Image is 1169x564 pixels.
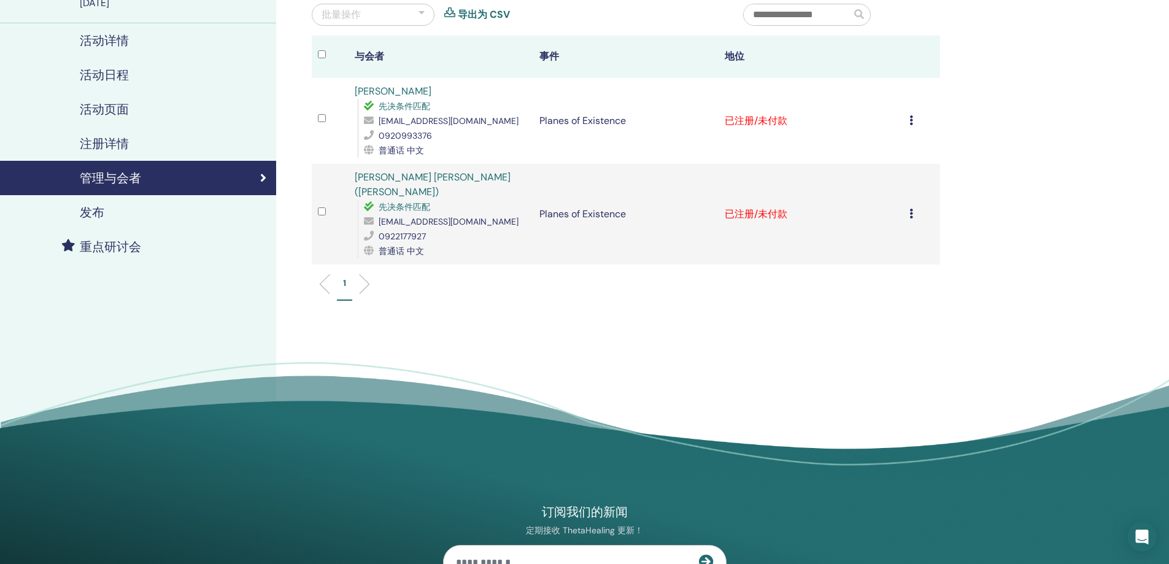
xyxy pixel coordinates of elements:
h4: 注册详情 [80,136,129,151]
div: Open Intercom Messenger [1127,522,1157,552]
h4: 管理与会者 [80,171,141,185]
td: Planes of Existence [533,164,718,265]
span: 普通话 中文 [379,145,424,156]
th: 与会者 [349,36,533,78]
td: Planes of Existence [533,78,718,164]
p: 1 [343,277,346,290]
h4: 活动页面 [80,102,129,117]
span: 普通话 中文 [379,245,424,257]
span: [EMAIL_ADDRESS][DOMAIN_NAME] [379,216,519,227]
h4: 活动详情 [80,33,129,48]
span: [EMAIL_ADDRESS][DOMAIN_NAME] [379,115,519,126]
h4: 发布 [80,205,104,220]
h4: 订阅我们的新闻 [443,504,727,520]
th: 事件 [533,36,718,78]
span: 先决条件匹配 [379,101,430,112]
a: [PERSON_NAME] [355,85,431,98]
a: 导出为 CSV [458,7,510,22]
a: [PERSON_NAME] [PERSON_NAME] ([PERSON_NAME]) [355,171,511,198]
p: 定期接收 ThetaHealing 更新！ [443,525,727,536]
div: 批量操作 [322,7,361,22]
h4: 重点研讨会 [80,239,141,254]
th: 地位 [719,36,903,78]
h4: 活动日程 [80,68,129,82]
span: 0922177927 [379,231,426,242]
span: 0920993376 [379,130,432,141]
span: 先决条件匹配 [379,201,430,212]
